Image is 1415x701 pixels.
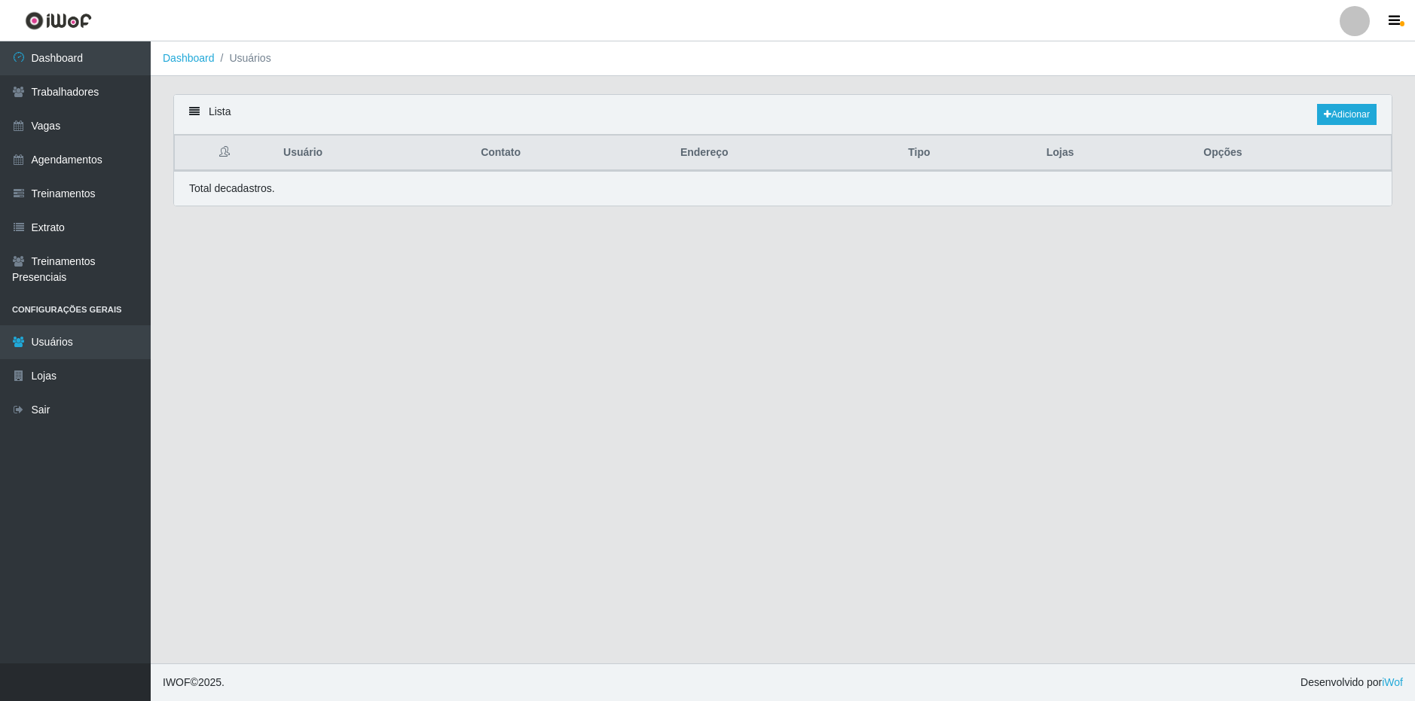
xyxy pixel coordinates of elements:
nav: breadcrumb [151,41,1415,76]
span: © 2025 . [163,675,225,690]
a: iWof [1382,676,1403,688]
span: Desenvolvido por [1300,675,1403,690]
div: Lista [174,95,1392,135]
th: Lojas [1038,136,1195,171]
th: Usuário [274,136,472,171]
img: CoreUI Logo [25,11,92,30]
th: Contato [472,136,671,171]
a: Adicionar [1317,104,1377,125]
th: Endereço [671,136,899,171]
p: Total de cadastros. [189,181,275,197]
span: IWOF [163,676,191,688]
a: Dashboard [163,52,215,64]
th: Opções [1194,136,1391,171]
li: Usuários [215,50,271,66]
th: Tipo [899,136,1038,171]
